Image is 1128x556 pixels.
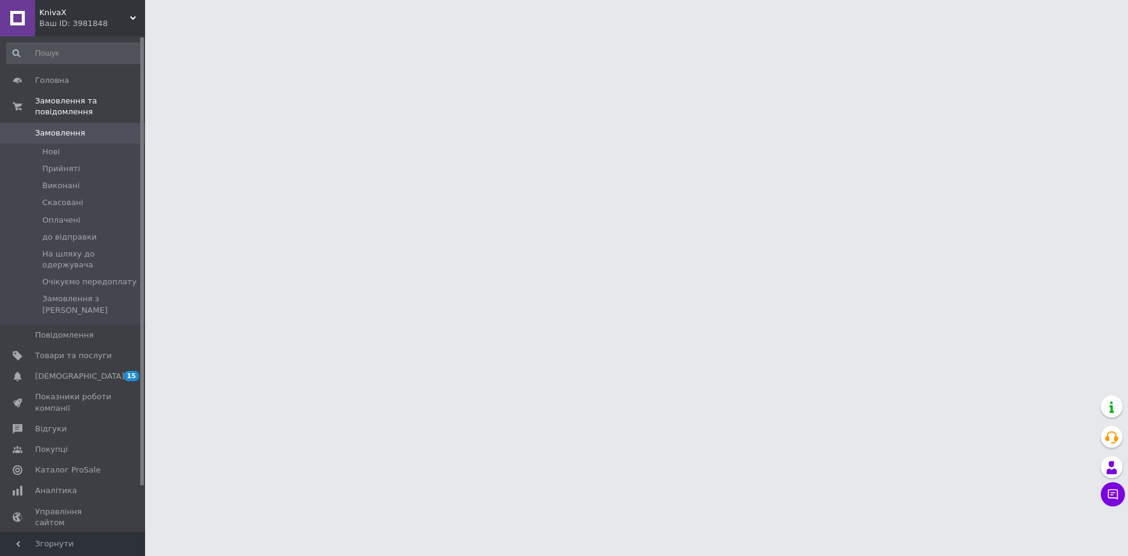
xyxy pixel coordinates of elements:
[124,371,139,381] span: 15
[39,7,130,18] span: KnivaX
[35,485,77,496] span: Аналітика
[35,465,100,476] span: Каталог ProSale
[42,215,80,226] span: Оплачені
[35,506,112,528] span: Управління сайтом
[42,146,60,157] span: Нові
[42,293,141,315] span: Замовлення з [PERSON_NAME]
[42,197,83,208] span: Скасовані
[35,444,68,455] span: Покупці
[35,330,94,341] span: Повідомлення
[1101,482,1125,506] button: Чат з покупцем
[42,232,97,243] span: до відправки
[42,276,137,287] span: Очікуємо передоплату
[42,249,141,270] span: На шляху до одержувача
[42,163,80,174] span: Прийняті
[35,371,125,382] span: [DEMOGRAPHIC_DATA]
[35,350,112,361] span: Товари та послуги
[35,424,66,434] span: Відгуки
[35,75,69,86] span: Головна
[42,180,80,191] span: Виконані
[35,128,85,139] span: Замовлення
[35,391,112,413] span: Показники роботи компанії
[39,18,145,29] div: Ваш ID: 3981848
[35,96,145,117] span: Замовлення та повідомлення
[6,42,143,64] input: Пошук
